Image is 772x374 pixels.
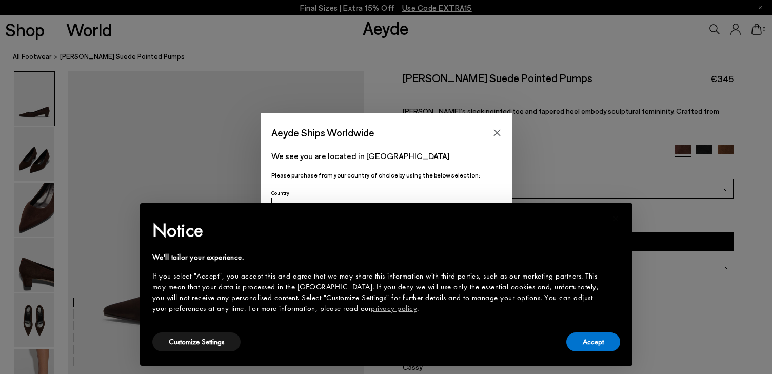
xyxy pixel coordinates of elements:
[271,124,374,142] span: Aeyde Ships Worldwide
[152,217,604,244] h2: Notice
[566,332,620,351] button: Accept
[152,252,604,263] div: We'll tailor your experience.
[152,271,604,314] div: If you select "Accept", you accept this and agree that we may share this information with third p...
[152,332,241,351] button: Customize Settings
[271,170,501,180] p: Please purchase from your country of choice by using the below selection:
[271,190,289,196] span: Country
[604,206,628,231] button: Close this notice
[489,125,505,141] button: Close
[612,210,619,226] span: ×
[271,150,501,162] p: We see you are located in [GEOGRAPHIC_DATA]
[371,303,417,313] a: privacy policy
